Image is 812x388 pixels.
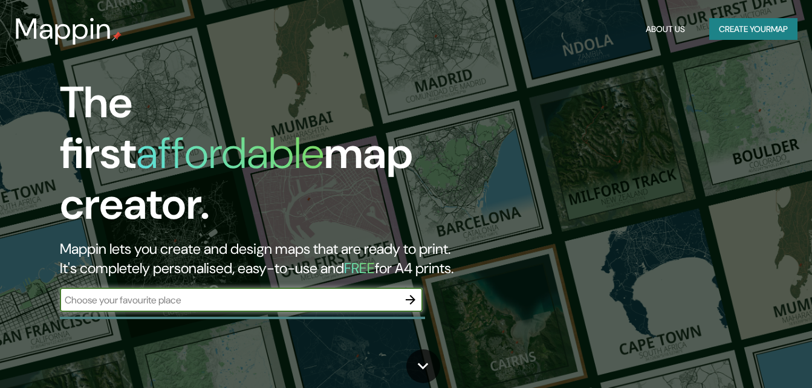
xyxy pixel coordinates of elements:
[60,239,466,278] h2: Mappin lets you create and design maps that are ready to print. It's completely personalised, eas...
[15,12,112,46] h3: Mappin
[344,259,375,277] h5: FREE
[60,293,398,307] input: Choose your favourite place
[112,31,122,41] img: mappin-pin
[136,125,324,181] h1: affordable
[641,18,690,40] button: About Us
[709,18,797,40] button: Create yourmap
[60,77,466,239] h1: The first map creator.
